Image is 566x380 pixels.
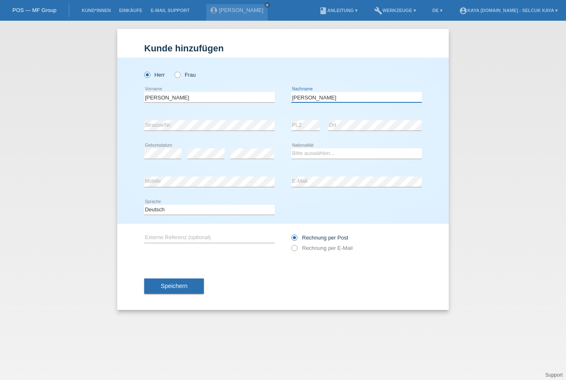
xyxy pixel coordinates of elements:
label: Rechnung per E-Mail [291,245,353,251]
input: Frau [174,72,180,77]
a: POS — MF Group [12,7,56,13]
i: account_circle [459,7,467,15]
i: close [265,3,269,7]
label: Rechnung per Post [291,235,348,241]
i: build [374,7,382,15]
a: Support [545,372,563,378]
a: E-Mail Support [147,8,194,13]
a: [PERSON_NAME] [219,7,264,13]
input: Rechnung per Post [291,235,297,245]
input: Herr [144,72,150,77]
span: Speichern [161,283,187,289]
a: bookAnleitung ▾ [315,8,362,13]
i: book [319,7,327,15]
label: Frau [174,72,196,78]
input: Rechnung per E-Mail [291,245,297,255]
h1: Kunde hinzufügen [144,43,422,53]
label: Herr [144,72,165,78]
button: Speichern [144,278,204,294]
a: close [264,2,270,8]
a: Kund*innen [77,8,115,13]
a: DE ▾ [428,8,447,13]
a: buildWerkzeuge ▾ [370,8,420,13]
a: Einkäufe [115,8,146,13]
a: account_circleKaya [DOMAIN_NAME] - Selcuk Kaya ▾ [455,8,562,13]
